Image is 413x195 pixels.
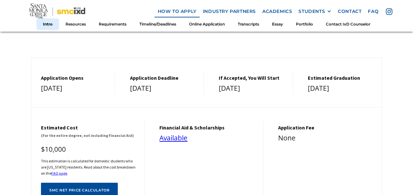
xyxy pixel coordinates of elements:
[41,158,138,177] h6: This estimation is calculated for domestic students who are [US_STATE] residents. Read about the ...
[159,125,256,131] h5: financial aid & Scholarships
[200,5,259,17] a: industry partners
[41,144,138,155] div: $10,000
[298,9,325,14] div: STUDENTS
[289,18,319,30] a: Portfolio
[159,133,187,142] a: Available
[308,75,376,81] h5: estimated graduation
[133,18,183,30] a: Timeline/Deadlines
[219,83,286,94] div: [DATE]
[386,8,392,15] img: icon - instagram
[298,9,331,14] div: STUDENTS
[36,18,59,30] a: Intro
[41,125,138,131] h5: Estimated cost
[266,18,289,30] a: Essay
[335,5,365,17] a: contact
[155,5,200,17] a: how to apply
[59,18,92,30] a: Resources
[51,171,67,176] a: FAQ page
[49,188,109,192] div: SMC net price calculator
[231,18,266,30] a: Transcripts
[92,18,133,30] a: Requirements
[41,83,108,94] div: [DATE]
[41,132,138,139] h6: (For the entire degree, not including Financial Aid)
[259,5,295,17] a: Academics
[278,132,375,144] div: None
[365,5,382,17] a: faq
[41,75,108,81] h5: Application Opens
[130,75,197,81] h5: Application Deadline
[219,75,286,81] h5: If Accepted, You Will Start
[183,18,231,30] a: Online Application
[278,125,375,131] h5: Application Fee
[130,83,197,94] div: [DATE]
[308,83,376,94] div: [DATE]
[319,18,377,30] a: Contact IxD Counselor
[29,3,86,20] img: Santa Monica College - SMC IxD logo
